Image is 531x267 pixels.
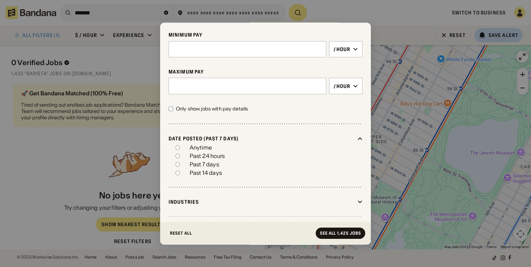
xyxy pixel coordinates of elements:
[190,145,212,151] div: Anytime
[190,162,219,167] div: Past 7 days
[334,83,350,89] div: /hour
[170,231,192,235] div: Reset All
[176,106,248,113] div: Only show jobs with pay details
[169,135,355,142] div: Date Posted (Past 7 days)
[190,153,225,159] div: Past 24 hours
[169,199,355,205] div: Industries
[190,170,222,176] div: Past 14 days
[334,46,350,52] div: /hour
[320,231,361,235] div: See all 1,425 jobs
[169,69,362,75] div: Maximum Pay
[169,32,362,38] div: Minimum Pay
